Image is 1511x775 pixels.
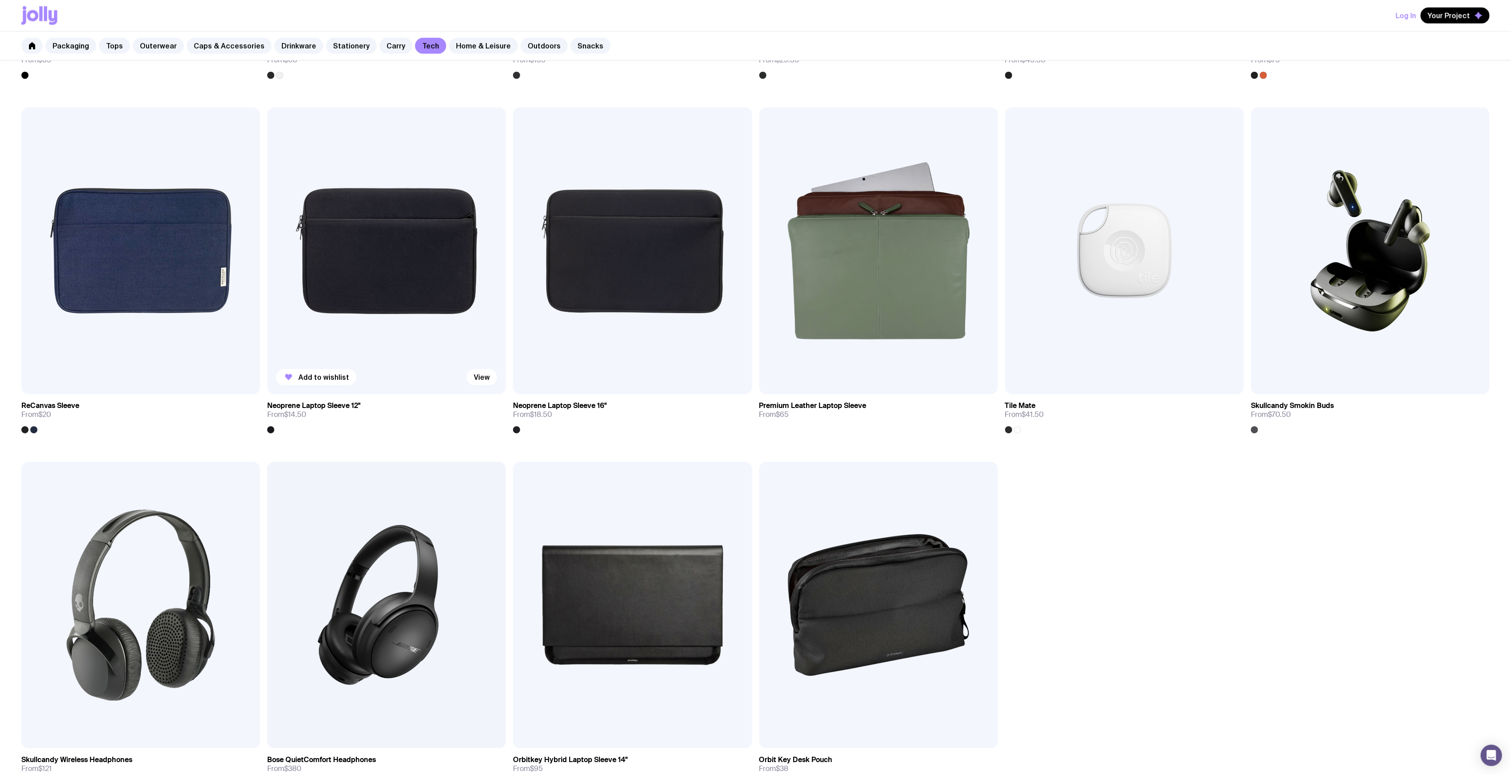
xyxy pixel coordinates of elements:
[326,38,377,54] a: Stationery
[267,755,376,764] h3: Bose QuietComfort Headphones
[21,755,132,764] h3: Skullcandy Wireless Headphones
[1481,745,1502,766] div: Open Intercom Messenger
[1251,410,1291,419] span: From
[38,764,52,773] span: $121
[267,401,360,410] h3: Neoprene Laptop Sleeve 12"
[45,38,96,54] a: Packaging
[513,401,607,410] h3: Neoprene Laptop Sleeve 16"
[513,410,552,419] span: From
[776,410,789,419] span: $65
[267,764,301,773] span: From
[1251,394,1490,433] a: Skullcandy Smokin BudsFrom$70.50
[1005,394,1244,433] a: Tile MateFrom$41.50
[521,38,568,54] a: Outdoors
[267,394,506,433] a: Neoprene Laptop Sleeve 12"From$14.50
[1268,410,1291,419] span: $70.50
[38,410,51,419] span: $20
[530,410,552,419] span: $18.50
[133,38,184,54] a: Outerwear
[21,394,260,433] a: ReCanvas SleeveFrom$20
[570,38,611,54] a: Snacks
[267,410,306,419] span: From
[415,38,446,54] a: Tech
[276,369,356,385] button: Add to wishlist
[1396,8,1416,24] button: Log In
[467,369,497,385] a: View
[759,410,789,419] span: From
[513,394,752,433] a: Neoprene Laptop Sleeve 16"From$18.50
[21,410,51,419] span: From
[298,373,349,382] span: Add to wishlist
[513,764,543,773] span: From
[449,38,518,54] a: Home & Leisure
[776,764,789,773] span: $38
[284,764,301,773] span: $380
[759,394,998,426] a: Premium Leather Laptop SleeveFrom$65
[284,410,306,419] span: $14.50
[187,38,272,54] a: Caps & Accessories
[1005,401,1036,410] h3: Tile Mate
[1005,410,1044,419] span: From
[21,764,52,773] span: From
[21,401,79,410] h3: ReCanvas Sleeve
[99,38,130,54] a: Tops
[513,755,627,764] h3: Orbitkey Hybrid Laptop Sleeve 14"
[274,38,323,54] a: Drinkware
[1428,11,1470,20] span: Your Project
[759,401,867,410] h3: Premium Leather Laptop Sleeve
[1421,8,1490,24] button: Your Project
[379,38,412,54] a: Carry
[530,764,543,773] span: $95
[759,764,789,773] span: From
[1251,401,1334,410] h3: Skullcandy Smokin Buds
[1022,410,1044,419] span: $41.50
[759,755,833,764] h3: Orbit Key Desk Pouch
